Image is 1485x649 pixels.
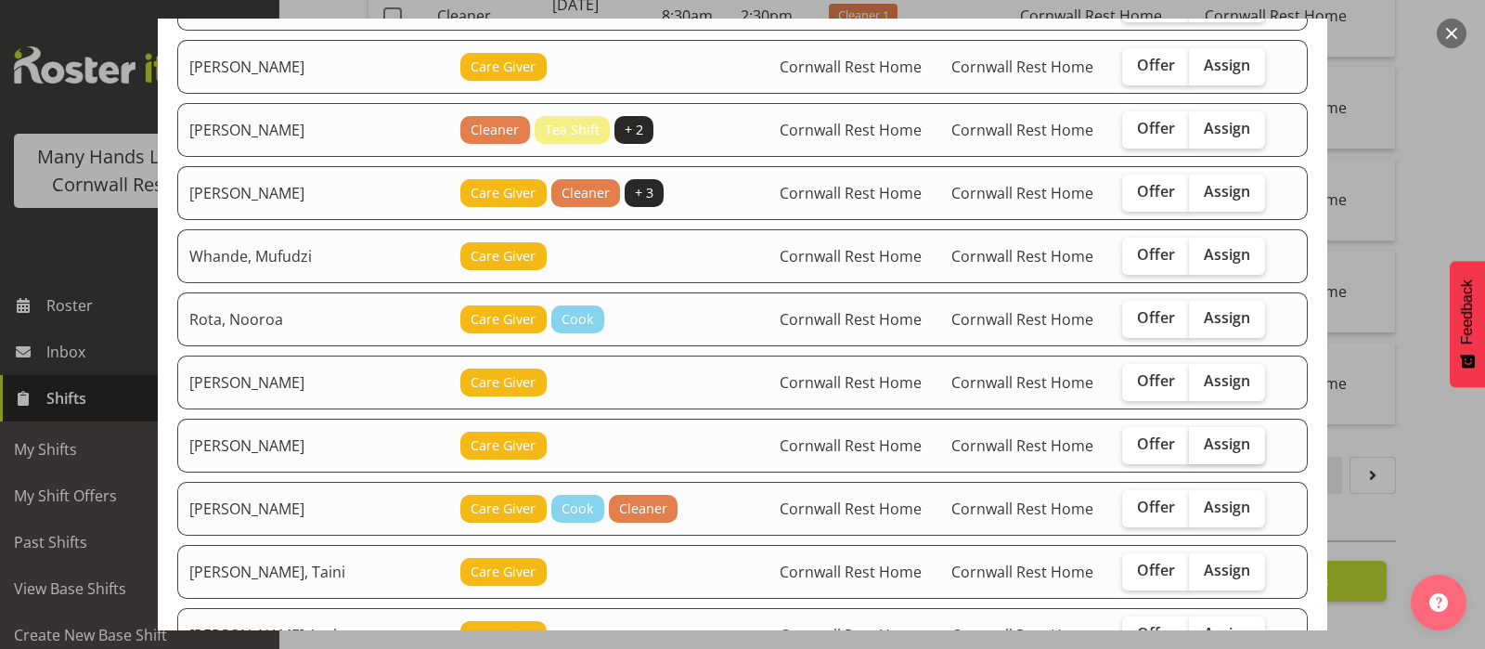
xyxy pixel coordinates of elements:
span: + 3 [635,183,653,203]
span: Cornwall Rest Home [780,309,922,330]
span: Care Giver [471,183,536,203]
span: Cornwall Rest Home [780,435,922,456]
span: Offer [1137,624,1175,643]
span: Assign [1204,561,1250,579]
span: Offer [1137,435,1175,453]
span: Care Giver [471,372,536,393]
span: Assign [1204,624,1250,643]
span: Offer [1137,182,1175,201]
span: Cleaner [562,183,610,203]
span: Cornwall Rest Home [780,372,922,393]
button: Feedback - Show survey [1450,261,1485,387]
span: Cornwall Rest Home [780,562,922,582]
span: Cornwall Rest Home [951,120,1093,140]
span: Cornwall Rest Home [951,183,1093,203]
span: Cornwall Rest Home [780,499,922,519]
span: Offer [1137,498,1175,516]
span: Offer [1137,56,1175,74]
span: Care Giver [471,435,536,456]
td: [PERSON_NAME], Taini [177,545,449,599]
span: Offer [1137,308,1175,327]
span: Assign [1204,371,1250,390]
span: Care Giver [471,499,536,519]
img: help-xxl-2.png [1429,593,1448,612]
span: Care Giver [471,57,536,77]
span: Cornwall Rest Home [780,120,922,140]
span: Assign [1204,498,1250,516]
span: Cornwall Rest Home [951,625,1093,645]
span: Offer [1137,245,1175,264]
span: Cornwall Rest Home [951,435,1093,456]
td: [PERSON_NAME] [177,419,449,473]
span: Cornwall Rest Home [951,309,1093,330]
span: + 2 [625,120,643,140]
span: Cornwall Rest Home [780,183,922,203]
span: Cornwall Rest Home [780,246,922,266]
span: Assign [1204,119,1250,137]
td: [PERSON_NAME] [177,103,449,157]
span: Care Giver [471,309,536,330]
span: Assign [1204,435,1250,453]
span: Care Giver [471,562,536,582]
td: Rota, Nooroa [177,292,449,346]
span: Cornwall Rest Home [951,57,1093,77]
span: Cook [562,309,594,330]
span: Cornwall Rest Home [951,372,1093,393]
span: Assign [1204,182,1250,201]
span: Cook [562,499,594,519]
span: Feedback [1459,279,1476,344]
span: Cornwall Rest Home [951,499,1093,519]
span: Cleaner [471,120,519,140]
td: Whande, Mufudzi [177,229,449,283]
span: Assign [1204,308,1250,327]
span: Cornwall Rest Home [780,625,922,645]
span: Cleaner [619,499,667,519]
span: Assign [1204,245,1250,264]
span: Care Giver [471,246,536,266]
span: Tea Shift [545,120,600,140]
span: Cornwall Rest Home [951,562,1093,582]
span: Offer [1137,119,1175,137]
span: Offer [1137,371,1175,390]
td: [PERSON_NAME] [177,356,449,409]
td: [PERSON_NAME] [177,482,449,536]
td: [PERSON_NAME] [177,166,449,220]
span: Assign [1204,56,1250,74]
span: Offer [1137,561,1175,579]
td: [PERSON_NAME] [177,40,449,94]
span: Cornwall Rest Home [780,57,922,77]
span: Cornwall Rest Home [951,246,1093,266]
span: Care Giver [471,625,536,645]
